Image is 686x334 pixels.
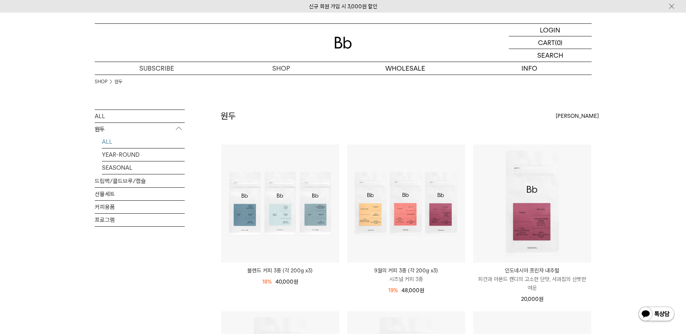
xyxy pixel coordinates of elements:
p: 인도네시아 프린자 내추럴 [473,266,591,275]
img: 로고 [335,37,352,49]
span: 원 [293,279,298,285]
a: SUBSCRIBE [95,62,219,75]
a: ALL [102,135,185,148]
a: 커피용품 [95,201,185,213]
p: WHOLESALE [343,62,467,75]
p: 시즈널 커피 3종 [347,275,465,284]
a: 프로그램 [95,214,185,226]
span: 40,000 [275,279,298,285]
p: 9월의 커피 3종 (각 200g x3) [347,266,465,275]
div: 18% [262,277,272,286]
p: 원두 [95,123,185,136]
p: CART [538,36,555,49]
img: 카카오톡 채널 1:1 채팅 버튼 [638,306,675,323]
a: SEASONAL [102,161,185,174]
a: 인도네시아 프린자 내추럴 피칸과 아몬드 캔디의 고소한 단맛, 사과칩의 산뜻한 여운 [473,266,591,292]
p: LOGIN [540,24,560,36]
span: 원 [539,296,543,302]
a: 블렌드 커피 3종 (각 200g x3) [221,266,339,275]
span: 48,000 [402,287,424,294]
a: YEAR-ROUND [102,148,185,161]
img: 9월의 커피 3종 (각 200g x3) [347,144,465,263]
a: ALL [95,110,185,123]
h2: 원두 [221,110,236,122]
p: INFO [467,62,592,75]
a: LOGIN [509,24,592,36]
a: 선물세트 [95,188,185,200]
a: 9월의 커피 3종 (각 200g x3) 시즈널 커피 3종 [347,266,465,284]
a: 드립백/콜드브루/캡슐 [95,175,185,187]
p: 피칸과 아몬드 캔디의 고소한 단맛, 사과칩의 산뜻한 여운 [473,275,591,292]
span: [PERSON_NAME] [556,112,599,120]
span: 20,000 [521,296,543,302]
a: SHOP [219,62,343,75]
div: 19% [388,286,398,295]
a: 원두 [115,78,122,85]
p: SEARCH [537,49,563,62]
a: SHOP [95,78,107,85]
p: (0) [555,36,562,49]
a: CART (0) [509,36,592,49]
span: 원 [420,287,424,294]
img: 블렌드 커피 3종 (각 200g x3) [221,144,339,263]
img: 인도네시아 프린자 내추럴 [473,144,591,263]
a: 신규 회원 가입 시 3,000원 할인 [309,3,377,10]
